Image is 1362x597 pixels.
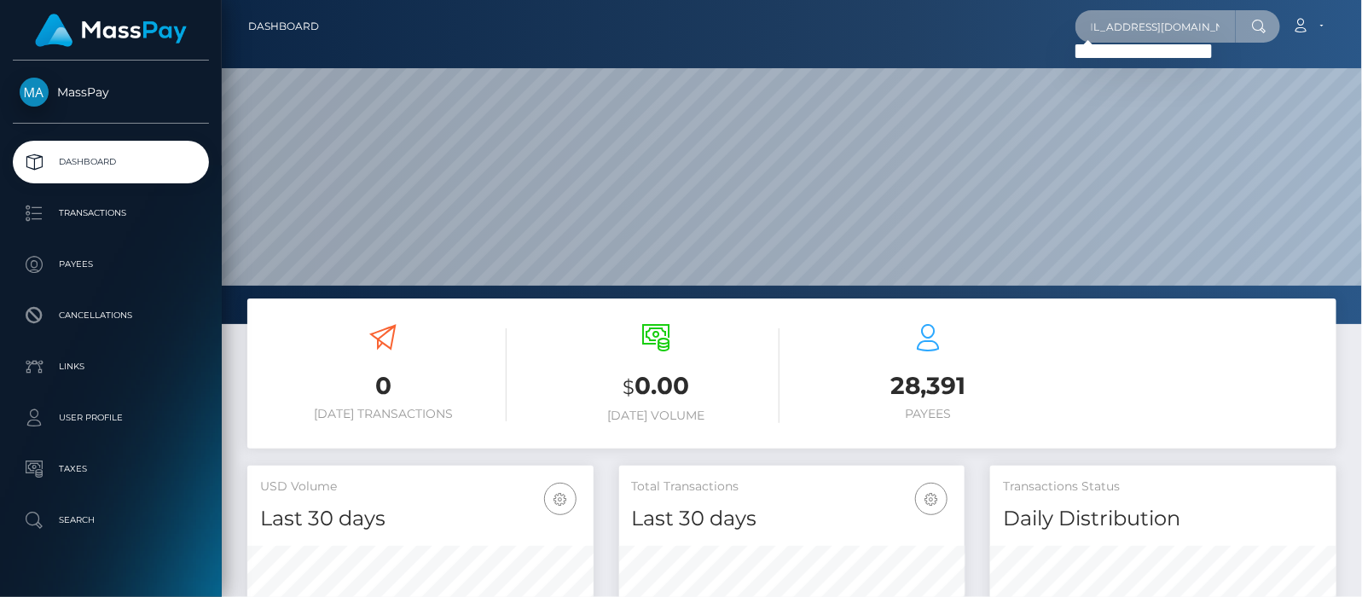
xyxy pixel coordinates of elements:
a: Search [13,499,209,542]
h3: 28,391 [805,369,1052,403]
p: Dashboard [20,149,202,175]
p: Search [20,507,202,533]
p: User Profile [20,405,202,431]
h5: USD Volume [260,478,581,496]
span: MassPay [13,84,209,100]
small: $ [623,375,635,399]
a: Links [13,345,209,388]
a: Transactions [13,192,209,235]
h3: 0.00 [532,369,779,404]
p: Links [20,354,202,380]
h5: Transactions Status [1003,478,1324,496]
h6: [DATE] Volume [532,409,779,423]
img: MassPay [20,78,49,107]
h6: [DATE] Transactions [260,407,507,421]
h5: Total Transactions [632,478,953,496]
h4: Last 30 days [260,504,581,534]
h4: Last 30 days [632,504,953,534]
p: Transactions [20,200,202,226]
p: Cancellations [20,303,202,328]
h4: Daily Distribution [1003,504,1324,534]
h6: Payees [805,407,1052,421]
input: Search... [1075,10,1236,43]
h3: 0 [260,369,507,403]
a: Dashboard [13,141,209,183]
a: Payees [13,243,209,286]
a: User Profile [13,397,209,439]
p: Payees [20,252,202,277]
a: Cancellations [13,294,209,337]
a: Dashboard [248,9,319,44]
img: MassPay Logo [35,14,187,47]
a: Taxes [13,448,209,490]
p: Taxes [20,456,202,482]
